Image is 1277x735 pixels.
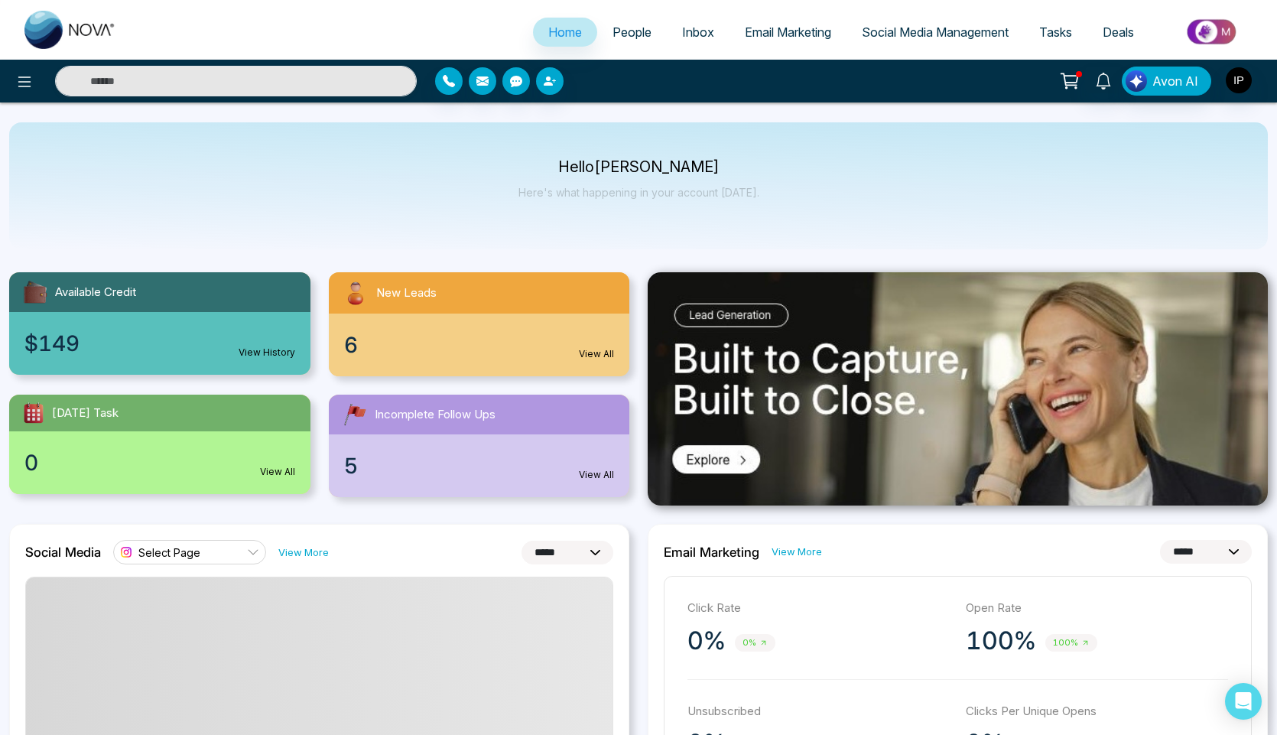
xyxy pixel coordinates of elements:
[1045,634,1097,652] span: 100%
[55,284,136,301] span: Available Credit
[966,703,1229,720] p: Clicks Per Unique Opens
[341,401,369,428] img: followUps.svg
[341,278,370,307] img: newLeads.svg
[664,545,759,560] h2: Email Marketing
[1152,72,1198,90] span: Avon AI
[1157,15,1268,49] img: Market-place.gif
[1087,18,1149,47] a: Deals
[518,186,759,199] p: Here's what happening in your account [DATE].
[1126,70,1147,92] img: Lead Flow
[375,406,496,424] span: Incomplete Follow Ups
[613,24,651,40] span: People
[24,11,116,49] img: Nova CRM Logo
[846,18,1024,47] a: Social Media Management
[21,278,49,306] img: availableCredit.svg
[682,24,714,40] span: Inbox
[1103,24,1134,40] span: Deals
[24,447,38,479] span: 0
[579,468,614,482] a: View All
[344,329,358,361] span: 6
[25,545,101,560] h2: Social Media
[966,626,1036,656] p: 100%
[1122,67,1211,96] button: Avon AI
[1226,67,1252,93] img: User Avatar
[119,545,134,560] img: instagram
[24,327,80,359] span: $149
[729,18,846,47] a: Email Marketing
[320,395,639,497] a: Incomplete Follow Ups5View All
[278,545,329,560] a: View More
[239,346,295,359] a: View History
[667,18,729,47] a: Inbox
[772,545,822,559] a: View More
[687,600,950,617] p: Click Rate
[745,24,831,40] span: Email Marketing
[1225,683,1262,720] div: Open Intercom Messenger
[344,450,358,482] span: 5
[597,18,667,47] a: People
[320,272,639,376] a: New Leads6View All
[648,272,1268,506] img: .
[376,285,437,302] span: New Leads
[52,405,119,422] span: [DATE] Task
[518,161,759,174] p: Hello [PERSON_NAME]
[687,703,950,720] p: Unsubscribed
[966,600,1229,617] p: Open Rate
[533,18,597,47] a: Home
[687,626,726,656] p: 0%
[862,24,1009,40] span: Social Media Management
[548,24,582,40] span: Home
[260,465,295,479] a: View All
[138,545,200,560] span: Select Page
[21,401,46,425] img: todayTask.svg
[735,634,775,652] span: 0%
[579,347,614,361] a: View All
[1039,24,1072,40] span: Tasks
[1024,18,1087,47] a: Tasks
